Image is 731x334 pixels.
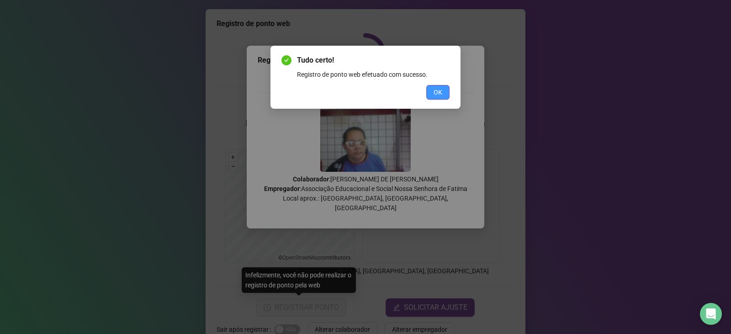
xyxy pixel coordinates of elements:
div: Open Intercom Messenger [700,303,722,325]
span: OK [434,87,442,97]
div: Registro de ponto web efetuado com sucesso. [297,69,450,80]
button: OK [426,85,450,100]
span: check-circle [281,55,291,65]
span: Tudo certo! [297,55,450,66]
